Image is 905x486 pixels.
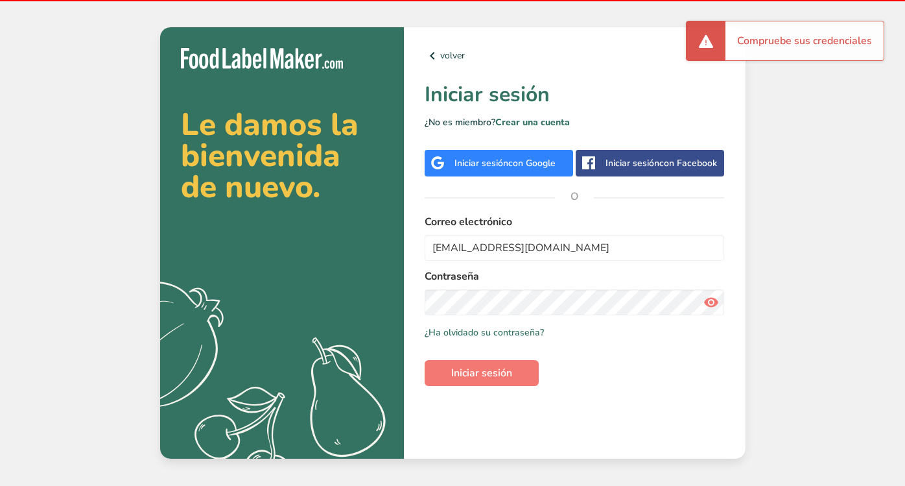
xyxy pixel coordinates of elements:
[495,116,570,128] a: Crear una cuenta
[425,360,539,386] button: Iniciar sesión
[425,235,725,261] input: Introduzca su correo electrónico
[451,365,512,381] span: Iniciar sesión
[425,269,725,284] label: Contraseña
[508,157,556,169] span: con Google
[425,326,544,339] a: ¿Ha olvidado su contraseña?
[659,157,717,169] span: con Facebook
[425,79,725,110] h1: Iniciar sesión
[425,214,725,230] label: Correo electrónico
[181,109,383,202] h2: Le damos la bienvenida de nuevo.
[425,115,725,129] p: ¿No es miembro?
[555,177,594,216] span: O
[605,156,717,170] div: Iniciar sesión
[454,156,556,170] div: Iniciar sesión
[181,48,343,69] img: Food Label Maker
[425,48,725,64] a: volver
[725,21,884,60] div: Compruebe sus credenciales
